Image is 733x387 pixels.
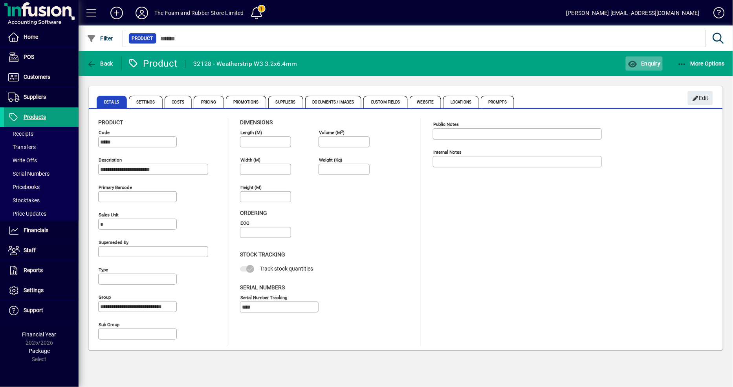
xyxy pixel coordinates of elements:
a: Staff [4,241,79,260]
mat-label: Description [99,157,122,163]
span: Home [24,34,38,40]
span: Reports [24,267,43,273]
mat-label: Sales unit [99,212,119,218]
span: Customers [24,74,50,80]
mat-label: Volume (m ) [319,130,345,135]
span: Filter [87,35,113,42]
div: [PERSON_NAME] [EMAIL_ADDRESS][DOMAIN_NAME] [566,7,700,19]
span: Serial Numbers [240,284,285,291]
button: Back [85,56,115,71]
span: Financial Year [22,331,57,338]
span: Edit [692,92,709,105]
mat-label: EOQ [240,220,249,226]
span: Dimensions [240,119,273,125]
span: Serial Numbers [8,171,49,177]
span: Promotions [226,96,266,108]
button: Enquiry [626,56,662,71]
span: Support [24,307,43,313]
span: Financials [24,227,48,233]
a: Pricebooks [4,180,79,194]
span: Product [132,35,153,42]
sup: 3 [341,129,343,133]
mat-label: Internal Notes [433,149,462,155]
span: Back [87,60,113,67]
span: Enquiry [628,60,660,67]
span: Documents / Images [305,96,362,108]
span: Ordering [240,210,267,216]
mat-label: Type [99,267,108,273]
span: Website [410,96,442,108]
mat-label: Code [99,130,110,135]
mat-label: Weight (Kg) [319,157,342,163]
mat-label: Sub group [99,322,119,327]
a: Transfers [4,140,79,154]
span: Track stock quantities [260,265,313,272]
div: Product [128,57,178,70]
span: Suppliers [268,96,303,108]
a: Knowledge Base [707,2,723,27]
button: Add [104,6,129,20]
span: POS [24,54,34,60]
a: Customers [4,67,79,87]
span: Locations [443,96,479,108]
a: Stocktakes [4,194,79,207]
a: Price Updates [4,207,79,220]
a: Settings [4,281,79,300]
div: 32128 - Weatherstrip W3 3.2x6.4mm [193,58,297,70]
span: Receipts [8,131,33,137]
a: Support [4,301,79,320]
span: Stocktakes [8,197,40,203]
span: Pricing [194,96,224,108]
a: Suppliers [4,87,79,107]
span: Settings [129,96,163,108]
div: The Foam and Rubber Store Limited [154,7,244,19]
a: Serial Numbers [4,167,79,180]
a: Reports [4,261,79,280]
span: More Options [677,60,725,67]
span: Prompts [481,96,514,108]
span: Suppliers [24,94,46,100]
a: Home [4,27,79,47]
button: Edit [688,91,713,105]
span: Pricebooks [8,184,40,190]
span: Costs [165,96,192,108]
a: Financials [4,221,79,240]
mat-label: Public Notes [433,122,459,127]
span: Staff [24,247,36,253]
button: More Options [675,56,727,71]
mat-label: Width (m) [240,157,260,163]
a: Receipts [4,127,79,140]
mat-label: Serial Number tracking [240,294,287,300]
a: POS [4,47,79,67]
span: Package [29,348,50,354]
span: Custom Fields [363,96,407,108]
mat-label: Superseded by [99,240,128,245]
mat-label: Height (m) [240,185,262,190]
span: Product [98,119,123,125]
mat-label: Length (m) [240,130,262,135]
span: Write Offs [8,157,37,164]
span: Transfers [8,144,36,150]
span: Details [97,96,127,108]
app-page-header-button: Back [79,56,122,71]
span: Settings [24,287,44,293]
span: Price Updates [8,211,46,217]
span: Products [24,114,46,120]
button: Profile [129,6,154,20]
a: Write Offs [4,154,79,167]
mat-label: Primary barcode [99,185,132,190]
span: Stock Tracking [240,251,285,258]
button: Filter [85,31,115,45]
mat-label: Group [99,294,111,300]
